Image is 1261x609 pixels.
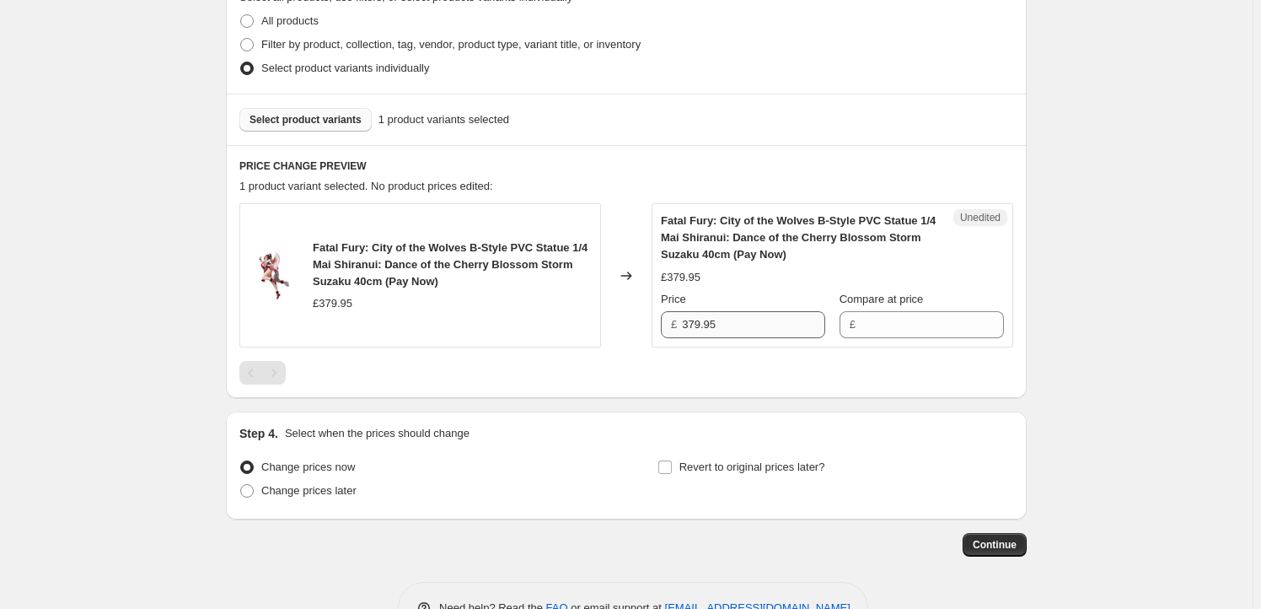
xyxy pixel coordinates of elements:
[239,361,286,385] nav: Pagination
[239,180,493,192] span: 1 product variant selected. No product prices edited:
[261,461,355,473] span: Change prices now
[973,538,1017,552] span: Continue
[261,14,319,27] span: All products
[239,159,1013,173] h6: PRICE CHANGE PREVIEW
[840,293,924,305] span: Compare at price
[963,533,1027,557] button: Continue
[313,241,588,288] span: Fatal Fury: City of the Wolves B-Style PVC Statue 1/4 Mai Shiranui: Dance of the Cherry Blossom S...
[661,271,700,283] span: £379.95
[661,214,936,261] span: Fatal Fury: City of the Wolves B-Style PVC Statue 1/4 Mai Shiranui: Dance of the Cherry Blossom S...
[239,108,372,132] button: Select product variants
[249,251,299,301] img: x_free462896uc_80x.jpg
[250,113,362,127] span: Select product variants
[261,484,357,497] span: Change prices later
[313,297,352,310] span: £379.95
[239,425,278,442] h2: Step 4.
[378,111,509,128] span: 1 product variants selected
[285,425,470,442] p: Select when the prices should change
[679,461,825,473] span: Revert to original prices later?
[661,293,686,305] span: Price
[261,62,429,74] span: Select product variants individually
[850,318,856,331] span: £
[960,211,1001,224] span: Unedited
[671,318,677,331] span: £
[261,38,641,51] span: Filter by product, collection, tag, vendor, product type, variant title, or inventory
